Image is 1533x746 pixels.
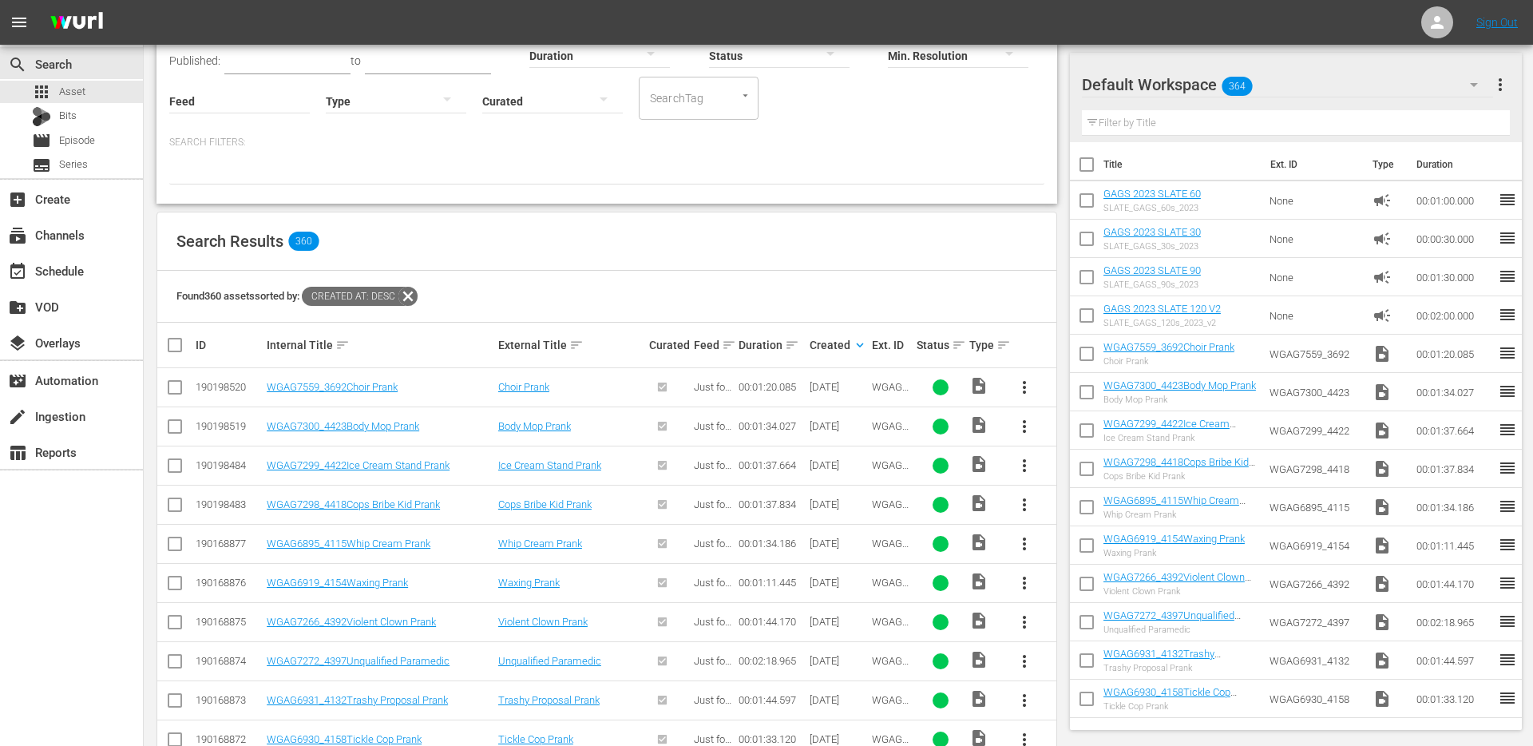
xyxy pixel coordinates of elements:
span: Bits [59,108,77,124]
div: SLATE_GAGS_120s_2023_v2 [1103,318,1221,328]
a: Cops Bribe Kid Prank [498,498,592,510]
td: 00:01:20.085 [1410,335,1498,373]
div: SLATE_GAGS_60s_2023 [1103,203,1201,213]
span: Ad [1373,268,1392,287]
td: WGAG6931_4132 [1263,641,1367,680]
span: more_vert [1015,691,1034,710]
th: Title [1103,142,1261,187]
span: Video [1373,383,1392,402]
span: sort [335,338,350,352]
span: Series [32,156,51,175]
div: [DATE] [810,420,867,432]
span: Search [8,55,27,74]
td: WGAG7272_4397 [1263,603,1367,641]
span: Ad [1373,229,1392,248]
a: WGAG7266_4392Violent Clown Prank [267,616,436,628]
div: 00:01:33.120 [739,733,805,745]
button: more_vert [1005,603,1044,641]
div: Curated [649,339,689,351]
span: VOD [8,298,27,317]
a: GAGS 2023 SLATE 60 [1103,188,1201,200]
button: more_vert [1005,642,1044,681]
div: Duration [739,335,805,355]
span: Video [1373,536,1392,555]
div: [DATE] [810,498,867,510]
td: None [1263,220,1367,258]
a: WGAG7559_3692Choir Prank [1103,341,1234,353]
td: 00:01:44.170 [1410,565,1498,603]
div: Trashy Proposal Prank [1103,663,1257,673]
div: 190168872 [196,733,262,745]
td: WGAG6930_4158 [1263,680,1367,718]
a: Choir Prank [498,381,549,393]
span: reorder [1498,382,1517,401]
span: Just for Laughs Gags [694,694,731,730]
span: Video [969,533,988,552]
span: Just for Laughs Gags [694,577,731,613]
a: WGAG7300_4423Body Mop Prank [267,420,419,432]
td: WGAG6919_4154 [1263,526,1367,565]
a: WGAG7272_4397Unqualified Paramedic [267,655,450,667]
div: [DATE] [810,538,867,550]
span: Just for Laughs Gags [694,381,731,417]
div: 190198484 [196,459,262,471]
span: Schedule [8,262,27,281]
a: WGAG6931_4132Trashy Proposal Prank [267,694,448,706]
td: WGAG7299_4422 [1263,411,1367,450]
a: WGAG6919_4154Waxing Prank [267,577,408,589]
span: reorder [1498,190,1517,209]
a: Sign Out [1476,16,1518,29]
a: GAGS 2023 SLATE 30 [1103,226,1201,238]
span: Video [969,454,988,474]
button: more_vert [1005,681,1044,720]
span: Found 360 assets sorted by: [176,290,418,302]
div: Bits [32,107,51,126]
span: Video [969,415,988,435]
div: 00:02:18.965 [739,655,805,667]
td: 00:00:30.000 [1410,220,1498,258]
span: reorder [1498,650,1517,669]
a: WGAG6931_4132Trashy Proposal Prank [1103,648,1221,672]
span: reorder [1498,497,1517,516]
div: 190168874 [196,655,262,667]
span: Search Results [176,232,283,251]
button: more_vert [1491,65,1510,104]
span: Reports [8,443,27,462]
span: Video [1373,651,1392,670]
div: Ice Cream Stand Prank [1103,433,1257,443]
div: Waxing Prank [1103,548,1245,558]
div: [DATE] [810,694,867,706]
div: 190198519 [196,420,262,432]
span: more_vert [1015,534,1034,554]
span: more_vert [1015,573,1034,593]
div: 00:01:20.085 [739,381,805,393]
button: more_vert [1005,525,1044,563]
td: 00:01:37.664 [1410,411,1498,450]
div: [DATE] [810,459,867,471]
div: 00:01:44.597 [739,694,805,706]
a: WGAG7266_4392Violent Clown Prank [1103,571,1251,595]
button: Open [738,88,753,103]
span: Ad [1373,306,1392,325]
td: 00:01:34.186 [1410,488,1498,526]
span: Overlays [8,334,27,353]
span: Video [969,689,988,708]
span: Episode [32,131,51,150]
td: WGAG7266_4392 [1263,565,1367,603]
div: Type [969,335,1000,355]
span: sort [952,338,966,352]
span: Just for Laughs Gags [694,498,731,534]
a: Ice Cream Stand Prank [498,459,601,471]
td: 00:02:18.965 [1410,603,1498,641]
button: more_vert [1005,368,1044,407]
span: reorder [1498,228,1517,248]
span: Ad [1373,191,1392,210]
div: 190168873 [196,694,262,706]
span: Ingestion [8,407,27,427]
img: ans4CAIJ8jUAAAAAAAAAAAAAAAAAAAAAAAAgQb4GAAAAAAAAAAAAAAAAAAAAAAAAJMjXAAAAAAAAAAAAAAAAAAAAAAAAgAT5G... [38,4,115,42]
span: Just for Laughs Gags [694,616,731,652]
span: Just for Laughs Gags [694,538,731,573]
td: 00:01:34.027 [1410,373,1498,411]
span: Video [1373,498,1392,517]
span: WGAG7299_4422 [872,459,910,495]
